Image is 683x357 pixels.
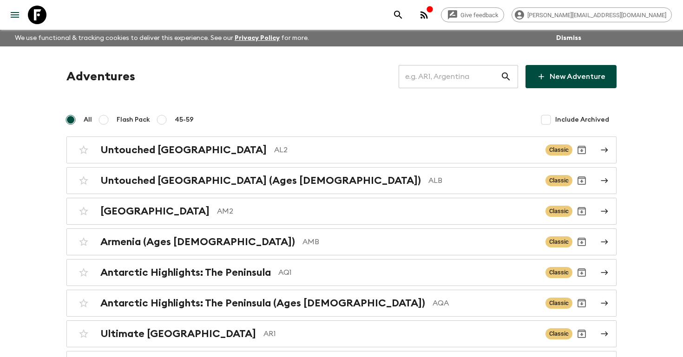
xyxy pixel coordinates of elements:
button: Archive [572,294,591,312]
button: Archive [572,202,591,221]
h2: Untouched [GEOGRAPHIC_DATA] (Ages [DEMOGRAPHIC_DATA]) [100,175,421,187]
h2: Ultimate [GEOGRAPHIC_DATA] [100,328,256,340]
span: Classic [545,175,572,186]
span: Include Archived [555,115,609,124]
p: AR1 [263,328,538,339]
p: AMB [302,236,538,247]
span: Classic [545,328,572,339]
span: Give feedback [455,12,504,19]
a: Give feedback [441,7,504,22]
button: Archive [572,141,591,159]
button: Archive [572,325,591,343]
span: [PERSON_NAME][EMAIL_ADDRESS][DOMAIN_NAME] [522,12,671,19]
button: Archive [572,171,591,190]
p: ALB [428,175,538,186]
button: menu [6,6,24,24]
h2: Antarctic Highlights: The Peninsula (Ages [DEMOGRAPHIC_DATA]) [100,297,425,309]
span: Classic [545,298,572,309]
a: Privacy Policy [235,35,280,41]
button: Archive [572,233,591,251]
input: e.g. AR1, Argentina [399,64,500,90]
span: Classic [545,236,572,247]
span: All [84,115,92,124]
button: Archive [572,263,591,282]
a: New Adventure [525,65,617,88]
span: Classic [545,267,572,278]
span: Classic [545,206,572,217]
a: Antarctic Highlights: The Peninsula (Ages [DEMOGRAPHIC_DATA])AQAClassicArchive [66,290,617,317]
a: Untouched [GEOGRAPHIC_DATA] (Ages [DEMOGRAPHIC_DATA])ALBClassicArchive [66,167,617,194]
h2: Antarctic Highlights: The Peninsula [100,266,271,279]
a: Armenia (Ages [DEMOGRAPHIC_DATA])AMBClassicArchive [66,228,617,255]
span: 45-59 [175,115,194,124]
p: AL2 [274,144,538,156]
h2: Armenia (Ages [DEMOGRAPHIC_DATA]) [100,236,295,248]
p: AM2 [217,206,538,217]
p: AQ1 [278,267,538,278]
span: Flash Pack [117,115,150,124]
h1: Adventures [66,67,135,86]
p: AQA [433,298,538,309]
h2: Untouched [GEOGRAPHIC_DATA] [100,144,267,156]
span: Classic [545,144,572,156]
a: Ultimate [GEOGRAPHIC_DATA]AR1ClassicArchive [66,320,617,347]
div: [PERSON_NAME][EMAIL_ADDRESS][DOMAIN_NAME] [512,7,672,22]
button: search adventures [389,6,407,24]
a: Antarctic Highlights: The PeninsulaAQ1ClassicArchive [66,259,617,286]
h2: [GEOGRAPHIC_DATA] [100,205,210,217]
p: We use functional & tracking cookies to deliver this experience. See our for more. [11,30,313,46]
a: [GEOGRAPHIC_DATA]AM2ClassicArchive [66,198,617,225]
a: Untouched [GEOGRAPHIC_DATA]AL2ClassicArchive [66,136,617,163]
button: Dismiss [554,32,584,45]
